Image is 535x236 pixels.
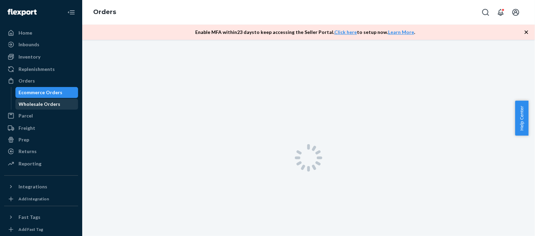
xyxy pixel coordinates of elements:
div: Inventory [18,53,40,60]
a: Orders [4,75,78,86]
a: Add Fast Tag [4,225,78,234]
a: Replenishments [4,64,78,75]
div: Prep [18,136,29,143]
button: Open notifications [494,5,508,19]
div: Integrations [18,183,47,190]
a: Wholesale Orders [15,99,78,110]
ol: breadcrumbs [88,2,122,22]
div: Freight [18,125,35,132]
a: Parcel [4,110,78,121]
div: Fast Tags [18,214,40,221]
div: Reporting [18,160,41,167]
div: Parcel [18,112,33,119]
a: Orders [93,8,116,16]
button: Fast Tags [4,212,78,223]
div: Add Integration [18,196,49,202]
button: Close Navigation [64,5,78,19]
div: Replenishments [18,66,55,73]
div: Wholesale Orders [19,101,61,108]
img: Flexport logo [8,9,37,16]
a: Click here [334,29,357,35]
a: Add Integration [4,195,78,203]
a: Prep [4,134,78,145]
a: Returns [4,146,78,157]
a: Inventory [4,51,78,62]
div: Add Fast Tag [18,226,43,232]
a: Reporting [4,158,78,169]
div: Orders [18,77,35,84]
a: Home [4,27,78,38]
a: Freight [4,123,78,134]
div: Returns [18,148,37,155]
a: Learn More [388,29,414,35]
div: Home [18,29,32,36]
p: Enable MFA within 23 days to keep accessing the Seller Portal. to setup now. . [195,29,415,36]
div: Inbounds [18,41,39,48]
div: Ecommerce Orders [19,89,63,96]
button: Open account menu [509,5,523,19]
a: Ecommerce Orders [15,87,78,98]
button: Open Search Box [479,5,493,19]
button: Integrations [4,181,78,192]
button: Help Center [515,101,528,136]
a: Inbounds [4,39,78,50]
